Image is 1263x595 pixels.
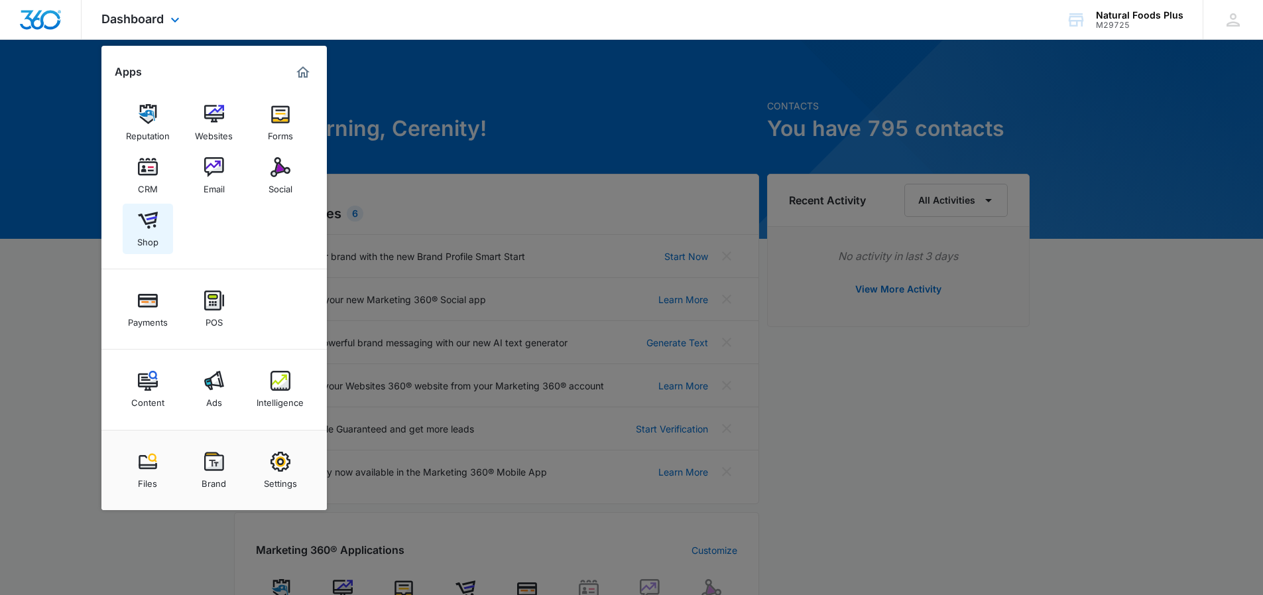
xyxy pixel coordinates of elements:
[292,62,314,83] a: Marketing 360® Dashboard
[123,445,173,496] a: Files
[131,391,164,408] div: Content
[264,472,297,489] div: Settings
[126,124,170,141] div: Reputation
[123,98,173,148] a: Reputation
[268,124,293,141] div: Forms
[195,124,233,141] div: Websites
[206,310,223,328] div: POS
[1096,21,1183,30] div: account id
[189,364,239,415] a: Ads
[189,151,239,201] a: Email
[202,472,226,489] div: Brand
[123,151,173,201] a: CRM
[204,177,225,194] div: Email
[255,98,306,148] a: Forms
[115,66,142,78] h2: Apps
[123,204,173,254] a: Shop
[189,284,239,334] a: POS
[189,445,239,496] a: Brand
[138,177,158,194] div: CRM
[269,177,292,194] div: Social
[123,284,173,334] a: Payments
[255,364,306,415] a: Intelligence
[189,98,239,148] a: Websites
[137,230,158,247] div: Shop
[101,12,164,26] span: Dashboard
[255,151,306,201] a: Social
[1096,10,1183,21] div: account name
[257,391,304,408] div: Intelligence
[138,472,157,489] div: Files
[123,364,173,415] a: Content
[255,445,306,496] a: Settings
[206,391,222,408] div: Ads
[128,310,168,328] div: Payments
